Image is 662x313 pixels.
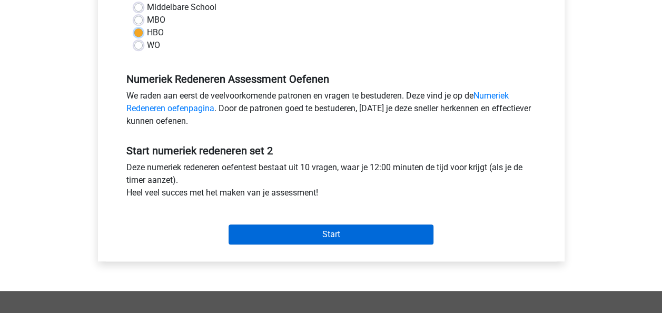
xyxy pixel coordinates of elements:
label: WO [147,39,160,52]
label: MBO [147,14,165,26]
input: Start [229,224,433,244]
h5: Numeriek Redeneren Assessment Oefenen [126,73,536,85]
label: Middelbare School [147,1,216,14]
label: HBO [147,26,164,39]
div: Deze numeriek redeneren oefentest bestaat uit 10 vragen, waar je 12:00 minuten de tijd voor krijg... [118,161,544,203]
h5: Start numeriek redeneren set 2 [126,144,536,157]
a: Numeriek Redeneren oefenpagina [126,91,509,113]
div: We raden aan eerst de veelvoorkomende patronen en vragen te bestuderen. Deze vind je op de . Door... [118,90,544,132]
